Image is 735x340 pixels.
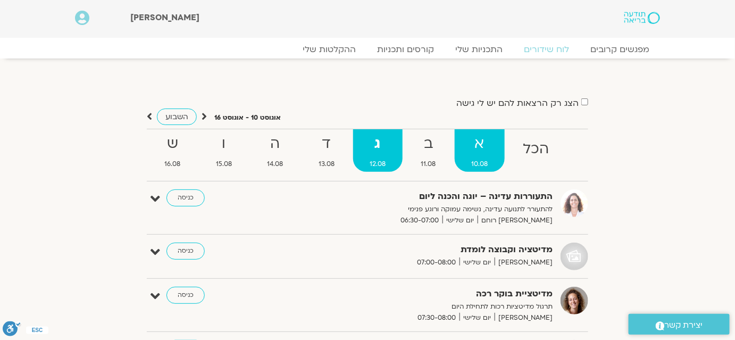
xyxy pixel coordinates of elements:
[166,287,205,304] a: כניסה
[292,189,553,204] strong: התעוררות עדינה – יוגה והכנה ליום
[629,314,730,335] a: יצירת קשר
[148,159,197,170] span: 16.08
[507,137,566,161] strong: הכל
[353,159,403,170] span: 12.08
[302,132,352,156] strong: ד
[131,12,200,23] span: [PERSON_NAME]
[250,129,300,172] a: ה14.08
[405,132,453,156] strong: ב
[366,44,445,55] a: קורסים ותכניות
[442,215,478,226] span: יום שלישי
[250,159,300,170] span: 14.08
[507,129,566,172] a: הכל
[405,129,453,172] a: ב11.08
[455,132,505,156] strong: א
[353,129,403,172] a: ג12.08
[456,98,579,108] label: הצג רק הרצאות להם יש לי גישה
[199,132,249,156] strong: ו
[166,243,205,260] a: כניסה
[460,312,495,324] span: יום שלישי
[665,318,703,333] span: יצירת קשר
[495,257,553,268] span: [PERSON_NAME]
[455,129,505,172] a: א10.08
[580,44,660,55] a: מפגשים קרובים
[166,189,205,206] a: כניסה
[199,159,249,170] span: 15.08
[495,312,553,324] span: [PERSON_NAME]
[405,159,453,170] span: 11.08
[292,301,553,312] p: תרגול מדיטציות רכות לתחילת היום
[148,132,197,156] strong: ש
[302,159,352,170] span: 13.08
[455,159,505,170] span: 10.08
[148,129,197,172] a: ש16.08
[292,204,553,215] p: להתעורר לתנועה עדינה, נשימה עמוקה ורוגע פנימי
[445,44,513,55] a: התכניות שלי
[250,132,300,156] strong: ה
[165,112,188,122] span: השבוע
[199,129,249,172] a: ו15.08
[75,44,660,55] nav: Menu
[292,287,553,301] strong: מדיטציית בוקר רכה
[157,109,197,125] a: השבוע
[513,44,580,55] a: לוח שידורים
[460,257,495,268] span: יום שלישי
[214,112,281,123] p: אוגוסט 10 - אוגוסט 16
[478,215,553,226] span: [PERSON_NAME] רוחם
[413,257,460,268] span: 07:00-08:00
[292,243,553,257] strong: מדיטציה וקבוצה לומדת
[414,312,460,324] span: 07:30-08:00
[302,129,352,172] a: ד13.08
[397,215,442,226] span: 06:30-07:00
[292,44,366,55] a: ההקלטות שלי
[353,132,403,156] strong: ג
